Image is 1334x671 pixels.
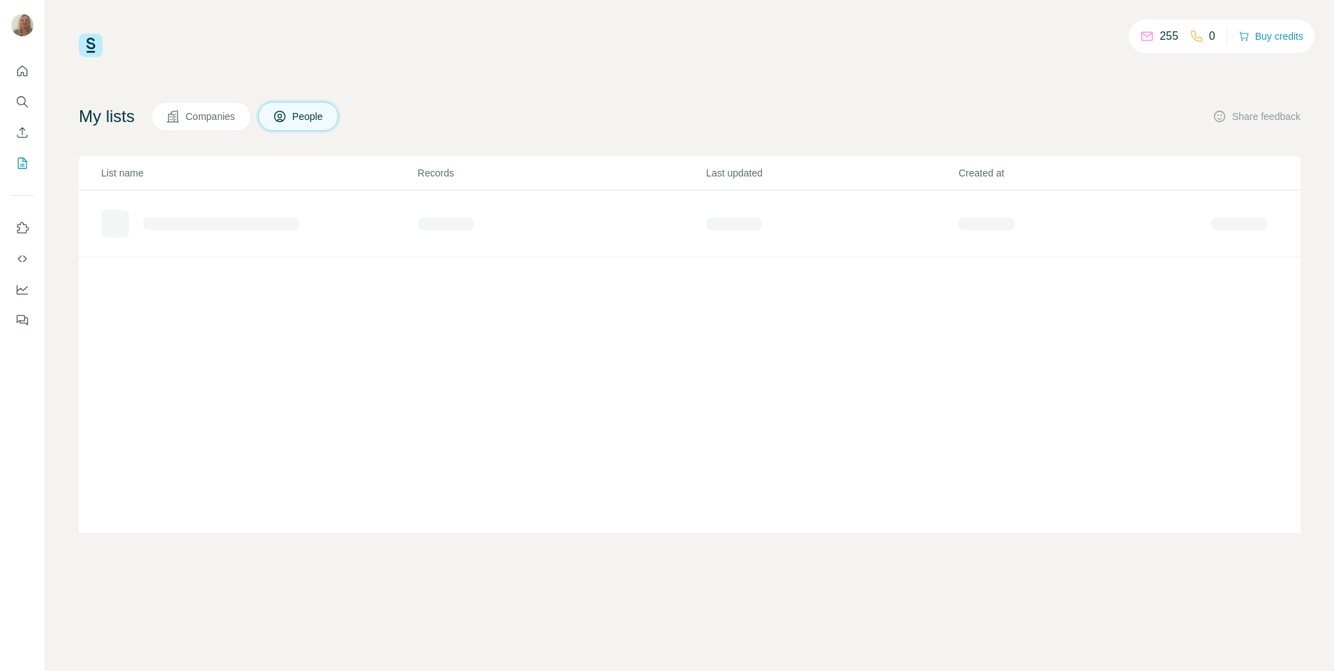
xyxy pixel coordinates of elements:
h4: My lists [79,105,135,128]
button: Use Surfe on LinkedIn [11,216,33,241]
span: People [292,110,324,123]
button: Quick start [11,59,33,84]
img: Surfe Logo [79,33,103,57]
button: Search [11,89,33,114]
p: Created at [959,166,1210,180]
button: Share feedback [1213,110,1301,123]
button: Dashboard [11,277,33,302]
p: Records [418,166,705,180]
p: 255 [1160,28,1178,45]
button: Enrich CSV [11,120,33,145]
button: My lists [11,151,33,176]
img: Avatar [11,14,33,36]
button: Buy credits [1238,27,1303,46]
button: Feedback [11,308,33,333]
button: Use Surfe API [11,246,33,271]
span: Companies [186,110,237,123]
p: Last updated [706,166,957,180]
p: 0 [1209,28,1215,45]
p: List name [101,166,417,180]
